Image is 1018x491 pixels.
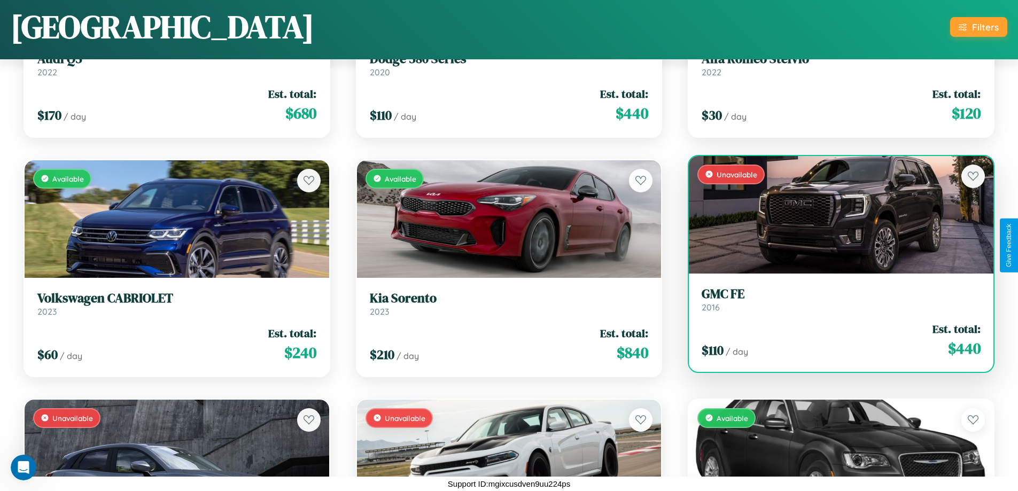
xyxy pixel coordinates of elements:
[385,414,425,423] span: Unavailable
[370,291,649,317] a: Kia Sorento2023
[37,51,316,77] a: Audi Q52022
[37,67,57,77] span: 2022
[448,477,570,491] p: Support ID: mgixcusdven9uu224ps
[370,291,649,306] h3: Kia Sorento
[60,350,82,361] span: / day
[702,286,981,302] h3: GMC FE
[385,174,416,183] span: Available
[717,170,757,179] span: Unavailable
[702,67,721,77] span: 2022
[724,111,747,122] span: / day
[726,346,748,357] span: / day
[394,111,416,122] span: / day
[52,174,84,183] span: Available
[717,414,748,423] span: Available
[11,5,314,49] h1: [GEOGRAPHIC_DATA]
[932,321,981,337] span: Est. total:
[702,51,981,77] a: Alfa Romeo Stelvio2022
[285,103,316,124] span: $ 680
[268,86,316,102] span: Est. total:
[370,51,649,77] a: Dodge 580 Series2020
[702,341,724,359] span: $ 110
[11,455,36,480] iframe: Intercom live chat
[616,103,648,124] span: $ 440
[370,67,390,77] span: 2020
[702,302,720,313] span: 2016
[284,342,316,363] span: $ 240
[617,342,648,363] span: $ 840
[370,346,394,363] span: $ 210
[37,51,316,67] h3: Audi Q5
[397,350,419,361] span: / day
[948,338,981,359] span: $ 440
[952,103,981,124] span: $ 120
[600,325,648,341] span: Est. total:
[932,86,981,102] span: Est. total:
[370,306,389,317] span: 2023
[64,111,86,122] span: / day
[972,21,999,33] div: Filters
[370,51,649,67] h3: Dodge 580 Series
[37,291,316,317] a: Volkswagen CABRIOLET2023
[600,86,648,102] span: Est. total:
[702,106,722,124] span: $ 30
[37,346,58,363] span: $ 60
[37,106,61,124] span: $ 170
[37,291,316,306] h3: Volkswagen CABRIOLET
[52,414,93,423] span: Unavailable
[950,17,1007,37] button: Filters
[268,325,316,341] span: Est. total:
[702,286,981,313] a: GMC FE2016
[1005,224,1013,267] div: Give Feedback
[37,306,57,317] span: 2023
[702,51,981,67] h3: Alfa Romeo Stelvio
[370,106,392,124] span: $ 110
